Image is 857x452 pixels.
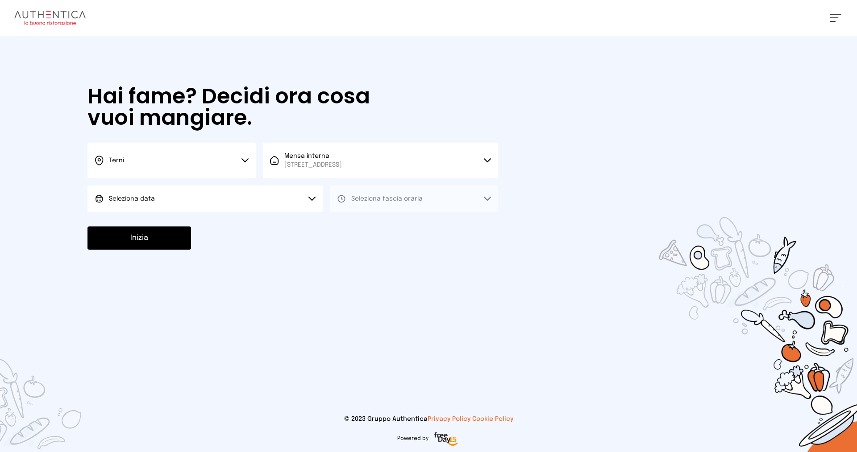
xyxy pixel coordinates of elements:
[432,431,460,448] img: logo-freeday.3e08031.png
[87,185,323,212] button: Seleziona data
[263,143,498,178] button: Mensa interna[STREET_ADDRESS]
[14,11,86,25] img: logo.8f33a47.png
[284,160,342,169] span: [STREET_ADDRESS]
[87,86,395,128] h1: Hai fame? Decidi ora cosa vuoi mangiare.
[607,166,857,452] img: sticker-selezione-mensa.70a28f7.png
[109,196,155,202] span: Seleziona data
[87,143,256,178] button: Terni
[330,185,498,212] button: Seleziona fascia oraria
[284,152,342,169] span: Mensa interna
[109,157,124,164] span: Terni
[351,196,423,202] span: Seleziona fascia oraria
[428,416,470,422] a: Privacy Policy
[87,226,191,250] button: Inizia
[14,415,843,423] p: © 2023 Gruppo Authentica
[397,435,428,442] span: Powered by
[472,416,513,422] a: Cookie Policy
